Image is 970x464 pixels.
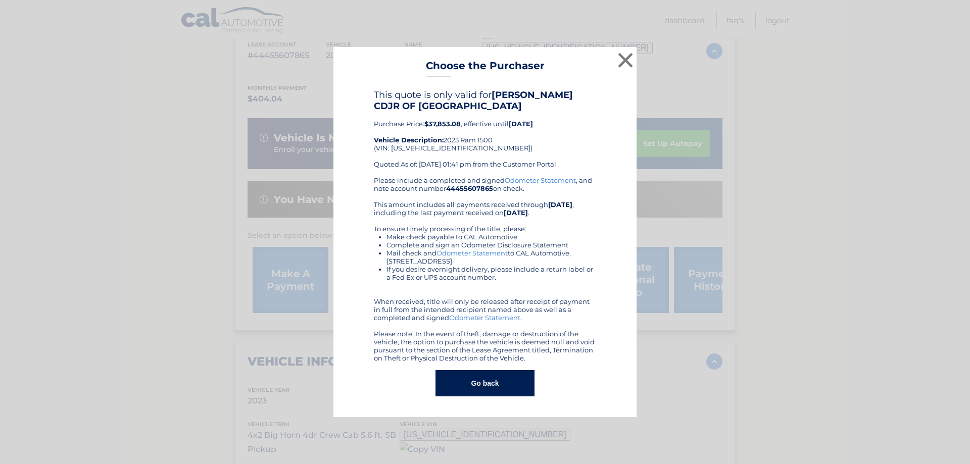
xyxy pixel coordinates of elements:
b: $37,853.08 [424,120,461,128]
li: Make check payable to CAL Automotive [386,233,596,241]
li: Mail check and to CAL Automotive, [STREET_ADDRESS] [386,249,596,265]
strong: Vehicle Description: [374,136,444,144]
li: If you desire overnight delivery, please include a return label or a Fed Ex or UPS account number. [386,265,596,281]
h4: This quote is only valid for [374,89,596,112]
b: [PERSON_NAME] CDJR OF [GEOGRAPHIC_DATA] [374,89,573,112]
b: [DATE] [509,120,533,128]
b: 44455607865 [446,184,493,192]
div: Purchase Price: , effective until 2023 Ram 1500 (VIN: [US_VEHICLE_IDENTIFICATION_NUMBER]) Quoted ... [374,89,596,176]
button: × [615,50,636,70]
b: [DATE] [504,209,528,217]
button: Go back [435,370,534,396]
b: [DATE] [548,200,572,209]
a: Odometer Statement [449,314,520,322]
a: Odometer Statement [505,176,576,184]
li: Complete and sign an Odometer Disclosure Statement [386,241,596,249]
a: Odometer Statement [437,249,508,257]
div: Please include a completed and signed , and note account number on check. This amount includes al... [374,176,596,362]
h3: Choose the Purchaser [426,60,545,77]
